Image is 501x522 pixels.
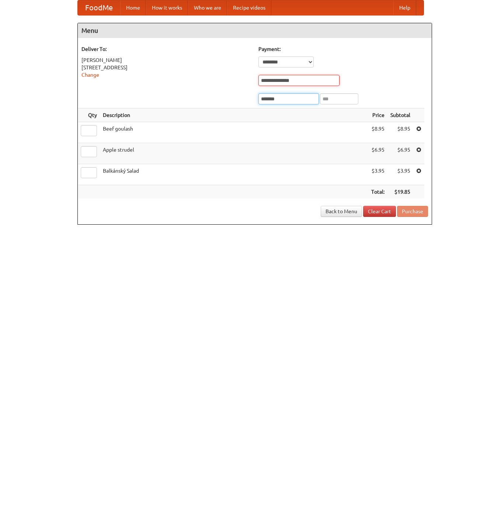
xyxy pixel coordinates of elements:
[81,64,251,71] div: [STREET_ADDRESS]
[146,0,188,15] a: How it works
[100,122,368,143] td: Beef goulash
[368,185,387,199] th: Total:
[321,206,362,217] a: Back to Menu
[258,45,428,53] h5: Payment:
[81,72,99,78] a: Change
[81,45,251,53] h5: Deliver To:
[100,164,368,185] td: Balkánský Salad
[393,0,416,15] a: Help
[363,206,396,217] a: Clear Cart
[81,56,251,64] div: [PERSON_NAME]
[227,0,271,15] a: Recipe videos
[120,0,146,15] a: Home
[368,143,387,164] td: $6.95
[78,23,432,38] h4: Menu
[78,108,100,122] th: Qty
[387,164,413,185] td: $3.95
[387,108,413,122] th: Subtotal
[387,185,413,199] th: $19.85
[387,143,413,164] td: $6.95
[100,108,368,122] th: Description
[188,0,227,15] a: Who we are
[368,164,387,185] td: $3.95
[397,206,428,217] button: Purchase
[368,122,387,143] td: $8.95
[387,122,413,143] td: $8.95
[78,0,120,15] a: FoodMe
[100,143,368,164] td: Apple strudel
[368,108,387,122] th: Price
